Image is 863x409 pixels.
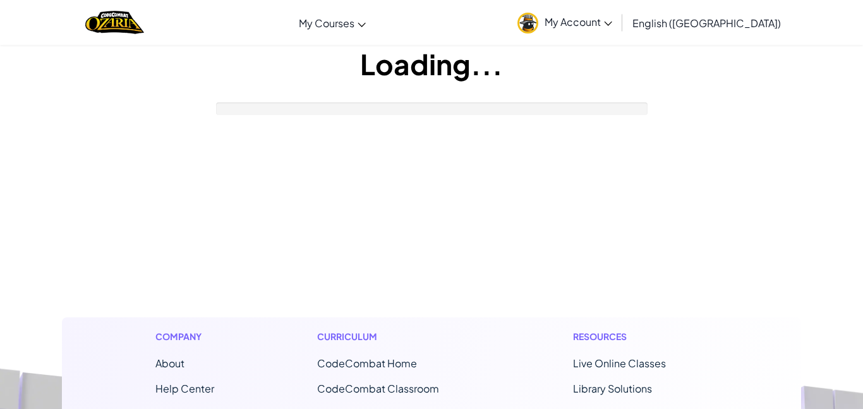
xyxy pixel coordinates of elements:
h1: Resources [573,330,708,343]
a: Help Center [155,382,214,395]
span: My Account [545,15,612,28]
a: Ozaria by CodeCombat logo [85,9,144,35]
span: English ([GEOGRAPHIC_DATA]) [632,16,781,30]
img: avatar [517,13,538,34]
a: My Courses [293,6,372,40]
a: My Account [511,3,619,42]
a: Library Solutions [573,382,652,395]
a: About [155,357,184,370]
a: English ([GEOGRAPHIC_DATA]) [626,6,787,40]
h1: Company [155,330,214,343]
a: Live Online Classes [573,357,666,370]
a: CodeCombat Classroom [317,382,439,395]
span: My Courses [299,16,354,30]
span: CodeCombat Home [317,357,417,370]
h1: Curriculum [317,330,470,343]
img: Home [85,9,144,35]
